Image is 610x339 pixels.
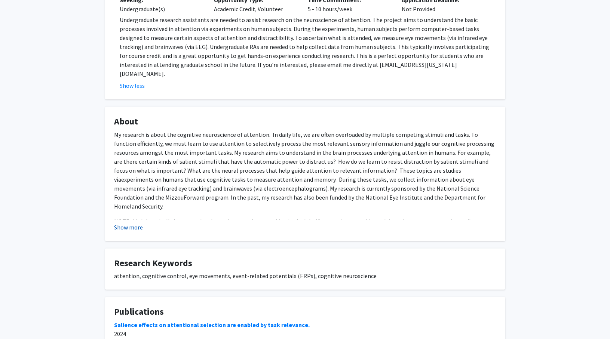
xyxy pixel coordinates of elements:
[114,258,496,269] h4: Research Keywords
[114,223,143,232] button: Show more
[114,306,496,317] h4: Publications
[114,116,496,127] h4: About
[114,130,496,211] p: My research is about the cognitive neuroscience of attention. In daily life, we are often overloa...
[120,4,203,13] div: Undergraduate(s)
[114,176,486,210] span: experiments on humans that use cognitive tasks to measure attention and memory. During these task...
[120,15,496,78] p: Undergraduate research assistants are needed to assist research on the neuroscience of attention....
[114,218,471,234] span: NOTE: My lab typically has several undergraduate students working in the lab. If you are interest...
[120,81,145,90] button: Show less
[114,321,310,329] a: Salience effects on attentional selection are enabled by task relevance.
[6,305,32,333] iframe: Chat
[114,271,496,280] div: attention, cognitive control, eye movements, event-related potentials (ERPs), cognitive neuroscience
